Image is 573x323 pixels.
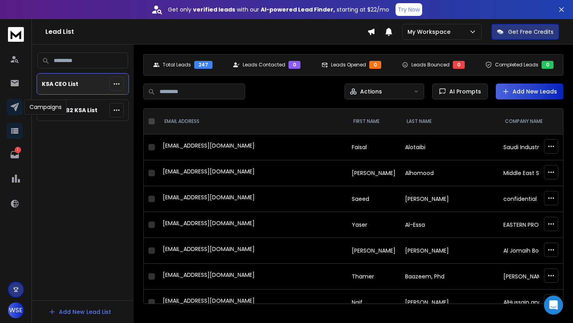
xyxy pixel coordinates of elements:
td: Faisal [347,134,400,160]
div: [EMAIL_ADDRESS][DOMAIN_NAME] [163,167,342,179]
td: [PERSON_NAME] [400,186,499,212]
td: EASTERN PROVINCE CEMENT COMPANY [499,212,568,238]
p: My Workspace [407,28,454,36]
td: [PERSON_NAME] [347,238,400,264]
button: WSE [8,302,24,318]
td: Al-Essa [400,212,499,238]
td: Baazeem, Phd [400,264,499,290]
button: Add New Lead List [42,304,117,320]
div: [EMAIL_ADDRESS][DOMAIN_NAME] [163,245,342,256]
div: 0 [288,61,300,69]
p: Leads Contacted [243,62,285,68]
div: 0 [369,61,381,69]
td: Saudi Industrial Property Authority "MODON" [499,134,568,160]
div: [EMAIL_ADDRESS][DOMAIN_NAME] [163,142,342,153]
button: AI Prompts [432,84,488,99]
td: confidential [499,186,568,212]
a: 1 [7,147,23,163]
td: Alotaibi [400,134,499,160]
p: Actions [360,88,382,95]
a: Add New Leads [502,88,557,95]
p: Apollo 2B2 KSA List [42,106,97,114]
th: EMAIL ADDRESS [158,109,347,134]
td: Yaser [347,212,400,238]
td: [PERSON_NAME] [400,290,499,315]
td: [PERSON_NAME] University [499,264,568,290]
p: Get only with our starting at $22/mo [168,6,389,14]
p: KSA CEO List [42,80,78,88]
button: Get Free Credits [491,24,559,40]
p: Get Free Credits [508,28,554,36]
td: Al Jomaih Bottling Company - Pepsi Cola [499,238,568,264]
button: Try Now [396,3,422,16]
p: Leads Opened [331,62,366,68]
div: [EMAIL_ADDRESS][DOMAIN_NAME] [163,219,342,230]
th: LAST NAME [400,109,499,134]
p: Try Now [398,6,420,14]
p: Leads Bounced [411,62,450,68]
div: [EMAIL_ADDRESS][DOMAIN_NAME] [163,193,342,204]
p: Total Leads [163,62,191,68]
td: Alhomood [400,160,499,186]
div: [EMAIL_ADDRESS][DOMAIN_NAME] [163,271,342,282]
div: 247 [194,61,212,69]
h1: Lead List [45,27,367,37]
div: 0 [542,61,554,69]
th: FIRST NAME [347,109,400,134]
td: [PERSON_NAME] [400,238,499,264]
td: Middle East Specialized Cables (MESC) [499,160,568,186]
th: Company Name [499,109,568,134]
td: [PERSON_NAME] [347,160,400,186]
p: 1 [15,147,21,153]
p: Completed Leads [495,62,538,68]
div: Campaigns [24,99,67,115]
strong: verified leads [193,6,235,14]
div: 0 [453,61,465,69]
td: Naif [347,290,400,315]
strong: AI-powered Lead Finder, [261,6,335,14]
button: Add New Leads [496,84,563,99]
div: [EMAIL_ADDRESS][DOMAIN_NAME] [163,297,342,308]
div: Open Intercom Messenger [544,296,563,315]
td: Thamer [347,264,400,290]
img: logo [8,27,24,42]
td: Saeed [347,186,400,212]
td: AlHussain and AlAfaliq Group / Lily Hotel Management Company [499,290,568,315]
span: AI Prompts [446,88,481,95]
